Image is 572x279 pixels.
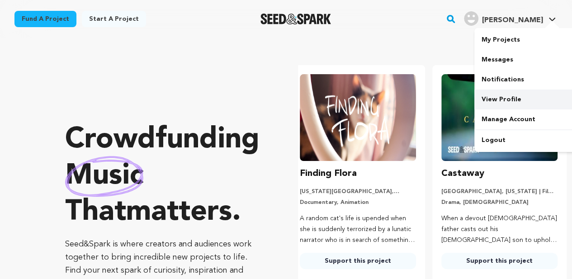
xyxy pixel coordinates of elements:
p: [US_STATE][GEOGRAPHIC_DATA], [US_STATE] | Film Short [300,188,416,195]
a: Start a project [82,11,146,27]
a: Geller P.'s Profile [462,9,558,26]
p: [GEOGRAPHIC_DATA], [US_STATE] | Film Short [441,188,558,195]
a: Support this project [441,253,558,269]
img: Castaway image [441,74,558,161]
div: Geller P.'s Profile [464,11,543,26]
p: A random cat's life is upended when she is suddenly terrorized by a lunatic narrator who is in se... [300,213,416,246]
span: [PERSON_NAME] [482,17,543,24]
img: user.png [464,11,478,26]
h3: Castaway [441,166,484,181]
p: Crowdfunding that . [65,122,262,231]
a: Support this project [300,253,416,269]
img: Seed&Spark Logo Dark Mode [260,14,331,24]
img: hand sketched image [65,156,143,196]
p: When a devout [DEMOGRAPHIC_DATA] father casts out his [DEMOGRAPHIC_DATA] son to uphold his faith,... [441,213,558,246]
p: Drama, [DEMOGRAPHIC_DATA] [441,199,558,206]
img: Finding Flora image [300,74,416,161]
a: Fund a project [14,11,76,27]
h3: Finding Flora [300,166,357,181]
span: matters [126,198,232,227]
span: Geller P.'s Profile [462,9,558,28]
a: Seed&Spark Homepage [260,14,331,24]
p: Documentary, Animation [300,199,416,206]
